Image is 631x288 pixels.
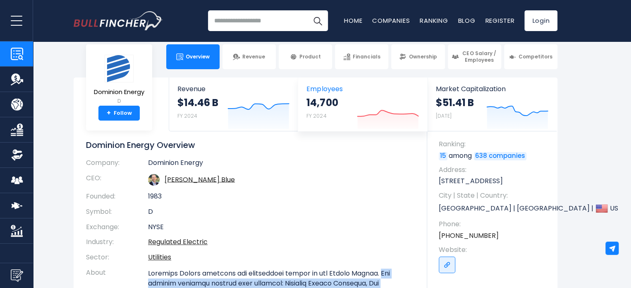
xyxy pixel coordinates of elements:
[86,250,148,265] th: Sector:
[461,50,497,63] span: CEO Salary / Employees
[148,204,415,220] td: D
[148,189,415,204] td: 1983
[391,44,445,69] a: Ownership
[524,10,557,31] a: Login
[485,16,514,25] a: Register
[409,53,437,60] span: Ownership
[436,85,548,93] span: Market Capitalization
[166,44,220,69] a: Overview
[242,53,265,60] span: Revenue
[439,165,549,174] span: Address:
[439,177,549,186] p: [STREET_ADDRESS]
[148,252,171,262] a: Utilities
[148,220,415,235] td: NYSE
[148,159,415,171] td: Dominion Energy
[439,140,549,149] span: Ranking:
[306,96,338,109] strong: 14,700
[439,257,455,273] a: Go to link
[439,220,549,229] span: Phone:
[74,11,163,30] img: Bullfincher logo
[439,245,549,254] span: Website:
[86,140,415,150] h1: Dominion Energy Overview
[93,54,145,106] a: Dominion Energy D
[519,53,552,60] span: Competitors
[94,89,144,96] span: Dominion Energy
[148,174,160,186] img: robert-m-blue.jpg
[11,149,23,161] img: Ownership
[86,220,148,235] th: Exchange:
[279,44,332,69] a: Product
[148,237,208,247] a: Regulated Electric
[222,44,276,69] a: Revenue
[439,191,549,200] span: City | State | Country:
[86,189,148,204] th: Founded:
[344,16,362,25] a: Home
[86,235,148,250] th: Industry:
[86,171,148,189] th: CEO:
[98,106,140,121] a: +Follow
[306,112,326,119] small: FY 2024
[436,96,474,109] strong: $51.41 B
[177,112,197,119] small: FY 2024
[107,109,111,117] strong: +
[298,77,427,131] a: Employees 14,700 FY 2024
[86,159,148,171] th: Company:
[86,204,148,220] th: Symbol:
[177,96,218,109] strong: $14.46 B
[335,44,388,69] a: Financials
[177,85,289,93] span: Revenue
[94,97,144,105] small: D
[165,174,235,184] a: ceo
[474,152,526,160] a: 638 companies
[420,16,448,25] a: Ranking
[186,53,210,60] span: Overview
[458,16,475,25] a: Blog
[439,151,549,160] p: among
[439,152,447,160] a: 15
[169,77,298,131] a: Revenue $14.46 B FY 2024
[299,53,321,60] span: Product
[306,85,418,93] span: Employees
[307,10,328,31] button: Search
[504,44,557,69] a: Competitors
[436,112,452,119] small: [DATE]
[439,231,499,240] a: [PHONE_NUMBER]
[428,77,557,131] a: Market Capitalization $51.41 B [DATE]
[74,11,163,30] a: Go to homepage
[439,202,549,215] p: [GEOGRAPHIC_DATA] | [GEOGRAPHIC_DATA] | US
[448,44,501,69] a: CEO Salary / Employees
[353,53,380,60] span: Financials
[372,16,410,25] a: Companies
